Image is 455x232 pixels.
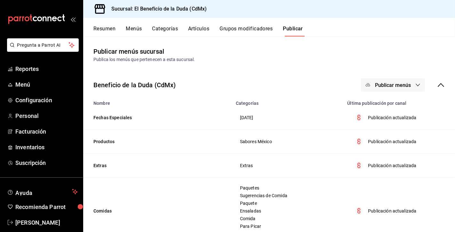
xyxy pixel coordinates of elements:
[93,80,176,90] div: Beneficio de la Duda (CdMx)
[93,26,116,36] button: Resumen
[15,159,78,167] span: Suscripción
[368,208,416,214] p: Publicación actualizada
[15,112,78,120] span: Personal
[15,188,69,196] span: Ayuda
[15,96,78,104] span: Configuración
[83,97,232,106] th: Nombre
[7,38,79,52] button: Pregunta a Parrot AI
[83,130,232,154] td: Productos
[240,139,336,144] span: Sabores México
[368,114,416,121] p: Publicación actualizada
[240,163,336,168] span: Extras
[126,26,142,36] button: Menús
[106,5,207,13] h3: Sucursal: El Beneficio de la Duda (CdMx)
[15,218,78,227] span: [PERSON_NAME]
[220,26,273,36] button: Grupos modificadores
[368,138,416,145] p: Publicación actualizada
[240,224,336,228] span: Para Picar
[15,127,78,136] span: Facturación
[70,17,76,22] button: open_drawer_menu
[240,209,336,213] span: Ensaladas
[240,193,336,198] span: Sugerencias de Comida
[240,186,336,190] span: Paquetes
[152,26,178,36] button: Categorías
[93,56,445,63] div: Publica los menús que pertenecen a esta sucursal.
[15,80,78,89] span: Menú
[283,26,303,36] button: Publicar
[93,26,455,36] div: navigation tabs
[83,106,232,130] td: Fechas Especiales
[93,47,164,56] div: Publicar menús sucursal
[240,216,336,221] span: Comida
[240,201,336,205] span: Paquete
[188,26,209,36] button: Artículos
[232,97,344,106] th: Categorías
[375,82,411,88] span: Publicar menús
[15,65,78,73] span: Reportes
[15,203,78,211] span: Recomienda Parrot
[17,42,69,49] span: Pregunta a Parrot AI
[15,143,78,151] span: Inventarios
[343,97,455,106] th: Última publicación por canal
[361,78,425,92] button: Publicar menús
[368,162,416,169] p: Publicación actualizada
[240,115,336,120] span: [DATE]
[83,154,232,178] td: Extras
[4,46,79,53] a: Pregunta a Parrot AI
